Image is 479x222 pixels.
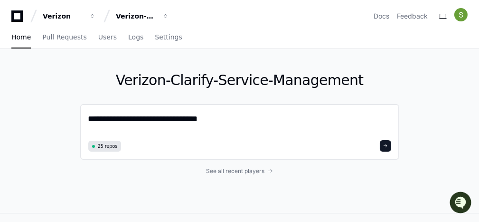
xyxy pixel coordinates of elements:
iframe: Open customer support [449,191,474,216]
img: 1756235613930-3d25f9e4-fa56-45dd-b3ad-e072dfbd1548 [9,71,27,88]
img: ACg8ocINzQSuW7JbJNliuvK4fIheIvEbA_uDwFl7oGhbWd6Dg5VA=s96-c [454,8,468,21]
h1: Verizon-Clarify-Service-Management [80,72,399,89]
div: Verizon-Clarify-Service-Management [116,11,157,21]
div: Start new chat [32,71,156,80]
span: See all recent players [206,167,264,175]
a: Pull Requests [42,27,86,48]
div: We're offline, but we'll be back soon! [32,80,138,88]
span: 25 repos [98,143,118,150]
button: Start new chat [161,74,173,85]
span: Logs [128,34,143,40]
span: Pull Requests [42,34,86,40]
span: Users [98,34,117,40]
button: Feedback [397,11,428,21]
a: Logs [128,27,143,48]
a: Users [98,27,117,48]
a: See all recent players [80,167,399,175]
button: Verizon [39,8,100,25]
img: PlayerZero [9,10,28,29]
a: Docs [374,11,389,21]
button: Verizon-Clarify-Service-Management [112,8,173,25]
a: Home [11,27,31,48]
a: Powered byPylon [67,99,115,107]
span: Home [11,34,31,40]
div: Verizon [43,11,84,21]
span: Settings [155,34,182,40]
div: Welcome [9,38,173,53]
a: Settings [155,27,182,48]
span: Pylon [94,100,115,107]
